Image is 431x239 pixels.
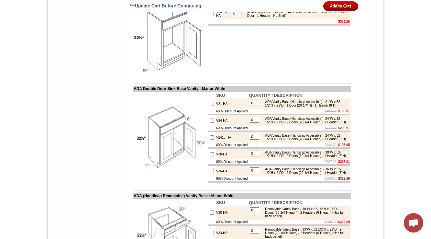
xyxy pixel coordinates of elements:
td: 60% Discount Applied [215,176,248,181]
div: ADA Vanity Base (Handicap Accessible) - 24"W x 32-1/2"H x 21"D - 2 Doors (20-1/4"H each) - 1 Head... [262,134,349,141]
b: $195.01 [338,109,350,113]
div: ADA Vanity Base (Handicap Accessible) - 24"W x 32-1/2"H x 21"D - 2 Doors (20-1/4"H each) - 1 Head... [262,117,349,124]
td: [PERSON_NAME] White Shaker [56,29,75,37]
td: 60% Discount Applied [215,142,248,147]
span: ***Update Cart Before Continuing [129,3,201,8]
img: ADA Double Door Sink Base Vanity [134,101,206,174]
b: $362.09 [338,220,350,224]
td: 60% Discount Applied [215,126,248,131]
b: $322.26 [338,177,350,180]
td: 60% Discount Applied [215,220,248,224]
td: V1816-HA [215,9,230,19]
td: Bellmonte Maple [111,29,127,36]
s: $805.65 [325,177,337,180]
img: pdf.png [1,2,6,7]
td: ADA (Handicap Removable) Vanity Base : Manor White [133,193,351,199]
b: $206.91 [338,126,350,130]
div: ADA Vanity Base (Handicap Accessible) - 21"W x 32-1/2"H x 21"D - 1 Door (20-1/4"H) - 1 Header (6"H) [262,100,349,107]
b: SKU [216,93,225,98]
b: $371.25 [338,20,350,23]
div: ADA Vanity Base (Handicap Accessible) - 30"W x 32-1/2"H x 21"D - 2 Doors (20-1/4"H each) - 1 Head... [262,151,349,158]
td: V21-HA [215,98,248,109]
div: ADA Vanity Base (Handicap Accessible) - 36"W x 32-1/2"H x 21"D - 2 Doors (20-1/4"H each) - 1 Head... [262,167,349,175]
s: $905.23 [325,220,337,224]
s: $482.62 [325,143,337,147]
td: V30-HA [215,149,248,159]
td: V2418-HA [215,132,248,142]
td: Alabaster Shaker [17,29,34,36]
div: Removable Vanity Base - 30"W x 32-1/2"H x 21"D - 2 Doors (20-1/4"H each) - 2 Headers (6"H each) (... [262,207,349,218]
b: QUANTITY / DESCRIPTION [249,200,303,205]
div: ADA Vanity Base (Handicap Accessible) - 18"W x 32-1/2"H x 16"D - 1 Door - 1 Header - No Shelf [244,10,349,17]
s: $487.53 [325,109,337,113]
td: 60% Discount Applied [215,159,248,164]
input: Add to Cart [323,1,359,11]
td: Baycreek Gray [76,29,93,36]
td: V30-HR [215,206,248,220]
a: Price Sheet View in PDF Format [7,1,52,6]
b: $266.91 [338,160,350,164]
b: SKU [216,200,225,205]
b: QUANTITY / DESCRIPTION [249,93,303,98]
td: [PERSON_NAME] Yellow Walnut [35,29,55,37]
td: V36-HA [215,166,248,176]
div: Removable Vanity Base - 33"W x 32-1/2"H x 21"D - 2 Doors (20-1/4"H each) - 2 Headers (6"H each) (... [262,228,349,238]
s: $517.27 [325,126,337,130]
td: 60% Discount Applied [215,109,248,114]
b: Price Sheet View in PDF Format [7,3,52,6]
div: Open chat [404,213,423,233]
s: $667.28 [325,160,337,164]
td: ADA Double Door Sink Base Vanity : Manor White [133,86,351,92]
b: $193.05 [338,143,350,147]
td: Beachwood Oak Shaker [94,29,110,37]
img: ADA Single Door Sink Base Vanity [134,3,206,75]
td: V24-HA [215,115,248,126]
